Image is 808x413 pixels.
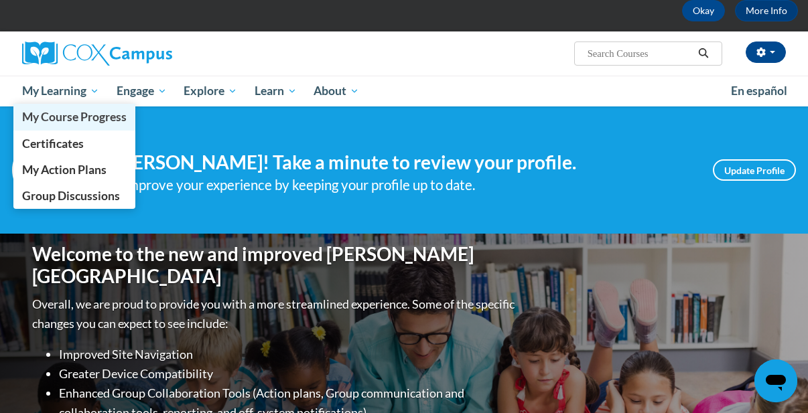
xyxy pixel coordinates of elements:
span: Group Discussions [22,189,120,203]
span: My Learning [22,83,99,99]
img: Cox Campus [22,42,172,66]
a: Cox Campus [22,42,263,66]
iframe: Button to launch messaging window [754,359,797,402]
span: Learn [255,83,297,99]
li: Greater Device Compatibility [59,364,518,384]
a: Explore [175,76,246,106]
img: Profile Image [12,140,72,200]
p: Overall, we are proud to provide you with a more streamlined experience. Some of the specific cha... [32,295,518,333]
a: Update Profile [713,159,796,181]
span: En español [731,84,787,98]
a: Engage [108,76,176,106]
a: En español [722,77,796,105]
div: Main menu [12,76,796,106]
button: Search [693,46,714,62]
a: Group Discussions [13,183,135,209]
li: Improved Site Navigation [59,345,518,364]
a: Learn [246,76,306,106]
a: My Action Plans [13,157,135,183]
a: My Learning [13,76,108,106]
span: Explore [184,83,237,99]
span: Certificates [22,137,84,151]
h4: Hi [PERSON_NAME]! Take a minute to review your profile. [92,151,693,174]
input: Search Courses [586,46,693,62]
a: My Course Progress [13,104,135,130]
button: Account Settings [746,42,786,63]
h1: Welcome to the new and improved [PERSON_NAME][GEOGRAPHIC_DATA] [32,243,518,288]
span: About [314,83,359,99]
span: My Course Progress [22,110,127,124]
a: About [306,76,368,106]
a: Certificates [13,131,135,157]
span: Engage [117,83,167,99]
span: My Action Plans [22,163,107,177]
div: Help improve your experience by keeping your profile up to date. [92,174,693,196]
